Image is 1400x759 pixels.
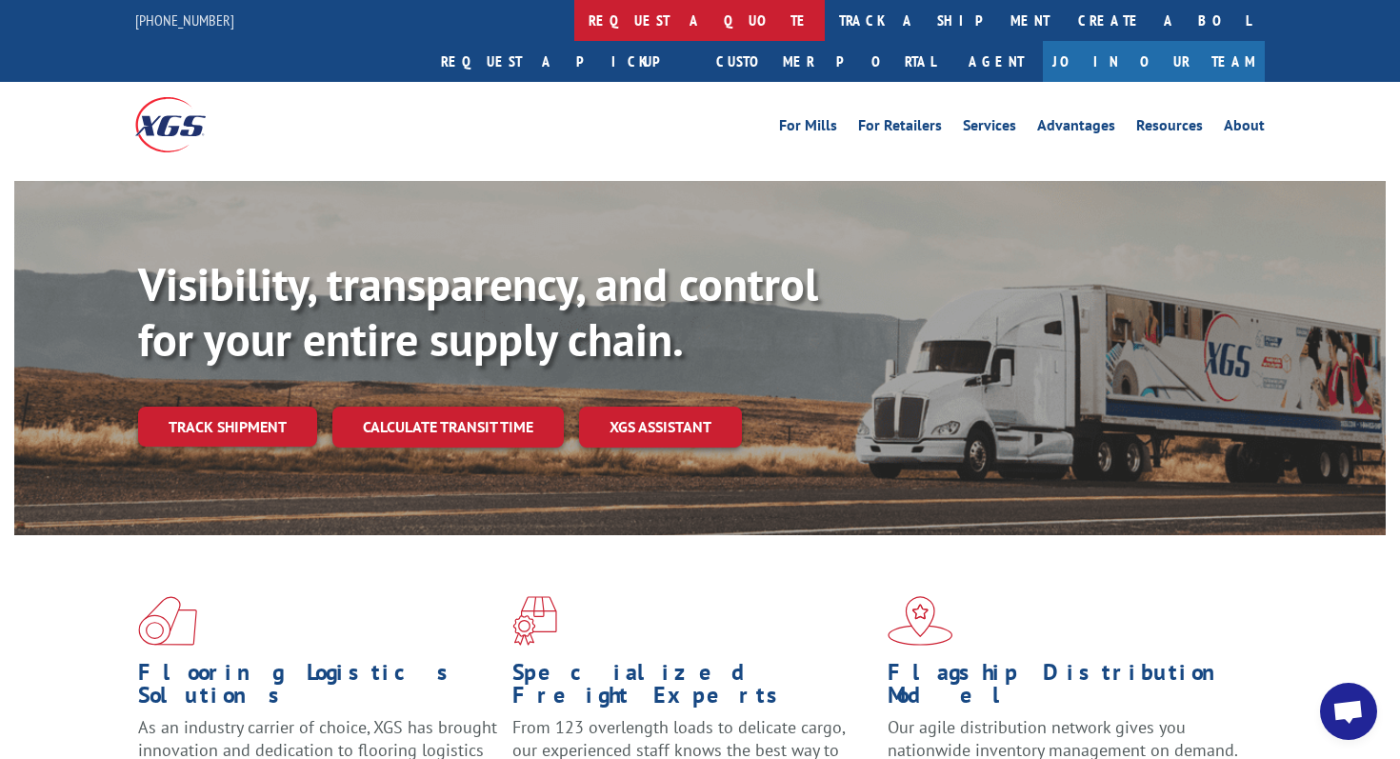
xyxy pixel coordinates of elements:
div: Open chat [1320,683,1377,740]
h1: Flagship Distribution Model [888,661,1248,716]
img: xgs-icon-flagship-distribution-model-red [888,596,953,646]
a: About [1224,118,1265,139]
a: Request a pickup [427,41,702,82]
a: For Mills [779,118,837,139]
h1: Flooring Logistics Solutions [138,661,498,716]
img: xgs-icon-focused-on-flooring-red [512,596,557,646]
a: Agent [950,41,1043,82]
img: xgs-icon-total-supply-chain-intelligence-red [138,596,197,646]
a: For Retailers [858,118,942,139]
a: Join Our Team [1043,41,1265,82]
a: Advantages [1037,118,1115,139]
b: Visibility, transparency, and control for your entire supply chain. [138,254,818,369]
a: Track shipment [138,407,317,447]
a: Customer Portal [702,41,950,82]
a: Resources [1136,118,1203,139]
a: Calculate transit time [332,407,564,448]
a: XGS ASSISTANT [579,407,742,448]
h1: Specialized Freight Experts [512,661,872,716]
a: Services [963,118,1016,139]
a: [PHONE_NUMBER] [135,10,234,30]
